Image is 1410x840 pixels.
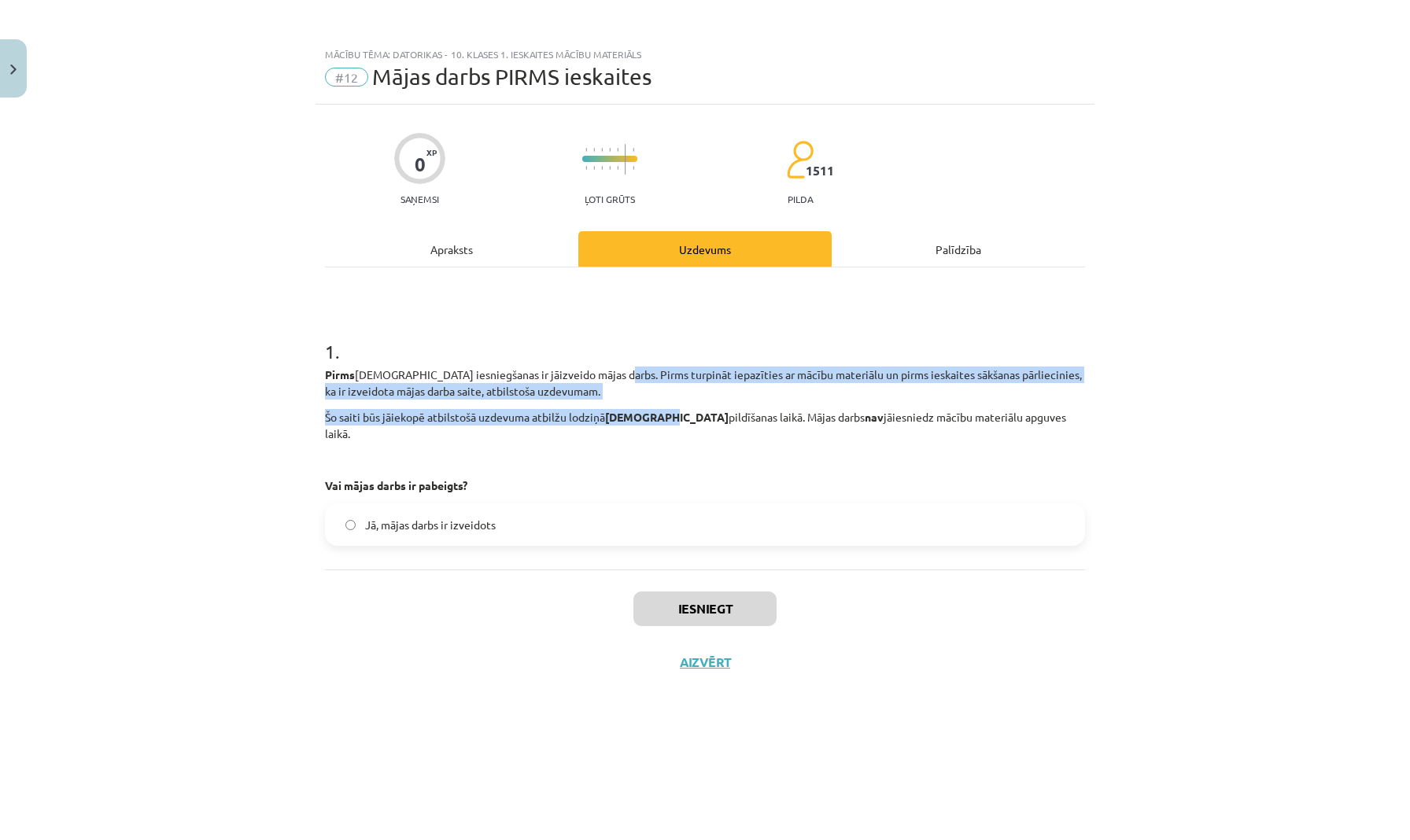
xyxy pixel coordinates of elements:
[625,144,626,175] img: icon-long-line-d9ea69661e0d244f92f715978eff75569469978d946b2353a9bb055b3ed8787d.svg
[10,64,17,75] img: icon-close-lesson-0947bae3869378f0d4975bcd49f059093ad1ed9edebbc8119c70593378902aed.svg
[633,148,634,152] img: icon-short-line-57e1e144782c952c97e751825c79c345078a6d821885a25fce030b3d8c18986b.svg
[832,231,1085,267] div: Palīdzība
[601,166,603,170] img: icon-short-line-57e1e144782c952c97e751825c79c345078a6d821885a25fce030b3d8c18986b.svg
[617,148,618,152] img: icon-short-line-57e1e144782c952c97e751825c79c345078a6d821885a25fce030b3d8c18986b.svg
[345,520,356,530] input: Jā, mājas darbs ir izveidots
[609,148,611,152] img: icon-short-line-57e1e144782c952c97e751825c79c345078a6d821885a25fce030b3d8c18986b.svg
[788,193,813,204] p: pilda
[865,410,884,424] strong: nav
[605,410,729,424] strong: [DEMOGRAPHIC_DATA]
[593,148,595,152] img: icon-short-line-57e1e144782c952c97e751825c79c345078a6d821885a25fce030b3d8c18986b.svg
[675,654,735,670] button: Aizvērt
[365,517,496,533] span: Jā, mājas darbs ir izveidots
[578,231,832,267] div: Uzdevums
[585,148,587,152] img: icon-short-line-57e1e144782c952c97e751825c79c345078a6d821885a25fce030b3d8c18986b.svg
[325,478,467,492] strong: Vai mājas darbs ir pabeigts?
[394,193,445,204] p: Saņemsi
[325,367,1085,400] p: [DEMOGRAPHIC_DATA] iesniegšanas ir jāizveido mājas darbs. Pirms turpināt iepazīties ar mācību mat...
[372,64,651,90] span: Mājas darbs PIRMS ieskaites
[415,153,426,175] div: 0
[325,409,1085,442] p: Šo saiti būs jāiekopē atbilstošā uzdevuma atbilžu lodziņā pildīšanas laikā. Mājas darbs jāiesnied...
[633,166,634,170] img: icon-short-line-57e1e144782c952c97e751825c79c345078a6d821885a25fce030b3d8c18986b.svg
[633,591,777,626] button: Iesniegt
[601,148,603,152] img: icon-short-line-57e1e144782c952c97e751825c79c345078a6d821885a25fce030b3d8c18986b.svg
[585,166,587,170] img: icon-short-line-57e1e144782c952c97e751825c79c345078a6d821885a25fce030b3d8c18986b.svg
[593,166,595,170] img: icon-short-line-57e1e144782c952c97e751825c79c345078a6d821885a25fce030b3d8c18986b.svg
[325,68,368,87] span: #12
[325,49,1085,60] div: Mācību tēma: Datorikas - 10. klases 1. ieskaites mācību materiāls
[609,166,611,170] img: icon-short-line-57e1e144782c952c97e751825c79c345078a6d821885a25fce030b3d8c18986b.svg
[806,164,834,178] span: 1511
[426,148,437,157] span: XP
[325,231,578,267] div: Apraksts
[325,367,355,381] strong: Pirms
[786,140,814,179] img: students-c634bb4e5e11cddfef0936a35e636f08e4e9abd3cc4e673bd6f9a4125e45ecb1.svg
[585,193,635,204] p: Ļoti grūts
[617,166,618,170] img: icon-short-line-57e1e144782c952c97e751825c79c345078a6d821885a25fce030b3d8c18986b.svg
[325,313,1085,362] h1: 1 .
